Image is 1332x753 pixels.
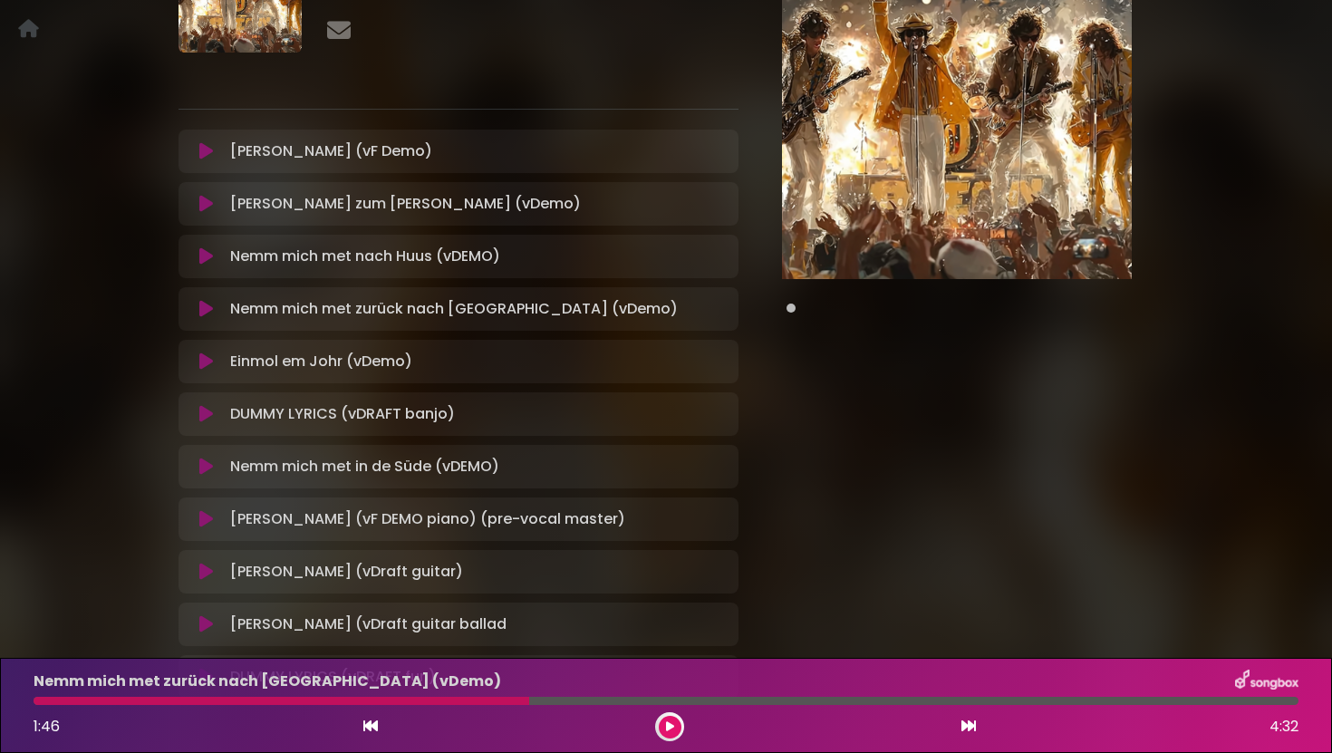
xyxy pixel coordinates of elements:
p: Nemm mich met nach Huus (vDEMO) [230,246,500,267]
p: Nemm mich met in de Süde (vDEMO) [230,456,499,478]
p: Nemm mich met zurück nach [GEOGRAPHIC_DATA] (vDemo) [34,671,501,692]
p: [PERSON_NAME] zum [PERSON_NAME] (vDemo) [230,193,581,215]
p: [PERSON_NAME] (vF DEMO piano) (pre-vocal master) [230,508,625,530]
span: 4:32 [1269,716,1298,738]
p: DUMMY LYRICS (vDRAFT banjo) [230,403,455,425]
img: songbox-logo-white.png [1235,670,1298,693]
p: [PERSON_NAME] (vF Demo) [230,140,432,162]
p: [PERSON_NAME] (vDraft guitar) [230,561,463,583]
p: Einmol em Johr (vDemo) [230,351,412,372]
p: Nemm mich met zurück nach [GEOGRAPHIC_DATA] (vDemo) [230,298,678,320]
span: 1:46 [34,716,60,737]
p: [PERSON_NAME] (vDraft guitar ballad [230,613,507,635]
